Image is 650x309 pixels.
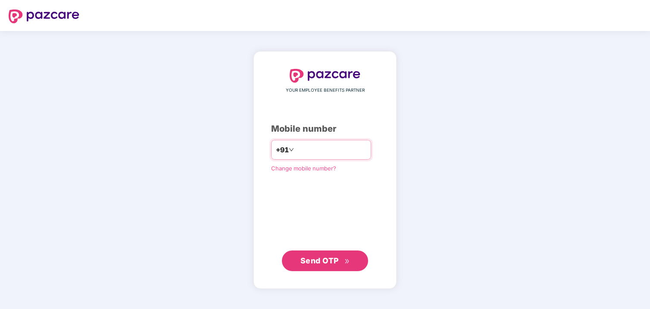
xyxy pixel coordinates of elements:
[344,259,350,264] span: double-right
[282,250,368,271] button: Send OTPdouble-right
[9,9,79,23] img: logo
[271,165,336,172] a: Change mobile number?
[290,69,360,83] img: logo
[276,145,289,155] span: +91
[271,122,379,136] div: Mobile number
[286,87,365,94] span: YOUR EMPLOYEE BENEFITS PARTNER
[289,147,294,152] span: down
[300,256,339,265] span: Send OTP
